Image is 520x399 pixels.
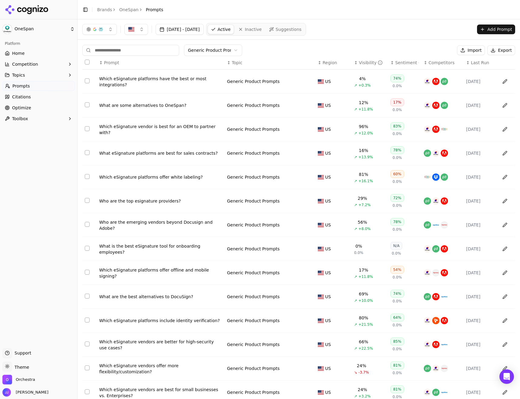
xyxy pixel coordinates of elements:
[390,170,404,178] div: 60%
[432,341,439,348] img: adobe
[393,203,402,208] span: 0.0%
[318,247,324,251] img: US flag
[432,389,439,396] img: pandadoc
[97,7,112,12] a: Brands
[500,77,510,86] button: Edit in sheet
[99,294,222,300] a: What are the best alternatives to DocuSign?
[393,347,402,351] span: 0.0%
[358,346,373,351] span: +22.5%
[393,227,402,232] span: 0.0%
[424,317,431,324] img: docusign
[99,102,222,108] div: What are some alternatives to OneSpan?
[500,292,510,302] button: Edit in sheet
[227,150,280,156] div: Generic Product Prompts
[466,222,495,228] div: [DATE]
[2,375,12,384] img: Orchestra
[227,60,313,66] div: ↕Topic
[393,323,402,328] span: 0.0%
[471,60,489,66] span: Last Run
[424,173,431,181] img: zoho
[390,194,404,202] div: 72%
[85,174,90,179] button: Select row 5
[500,316,510,325] button: Edit in sheet
[318,390,324,395] img: US flag
[354,298,357,303] span: ↗
[325,294,331,300] span: US
[99,339,222,351] div: Which eSignature vendors are better for high-security use cases?
[432,126,439,133] img: adobe
[97,7,163,13] nav: breadcrumb
[325,198,331,204] span: US
[393,155,402,160] span: 0.0%
[227,341,280,348] div: Generic Product Prompts
[424,245,431,252] img: docusign
[325,126,331,132] span: US
[395,60,419,66] div: Sentiment
[500,148,510,158] button: Edit in sheet
[477,25,515,34] button: Add Prompt
[466,318,495,324] div: [DATE]
[466,270,495,276] div: [DATE]
[325,78,331,84] span: US
[85,150,90,155] button: Select row 4
[318,318,324,323] img: US flag
[441,317,448,324] img: adobe
[441,365,448,372] img: signeasy
[500,387,510,397] button: Edit in sheet
[2,103,75,113] a: Optimize
[466,198,495,204] div: [DATE]
[99,267,222,279] a: Which eSignature platforms offer offline and mobile signing?
[227,78,280,84] a: Generic Product Prompts
[441,173,448,181] img: pandadoc
[227,294,280,300] div: Generic Product Prompts
[441,126,448,133] img: zoho
[441,389,448,396] img: signnow
[227,365,280,371] div: Generic Product Prompts
[432,365,439,372] img: docusign
[318,271,324,275] img: US flag
[318,199,324,203] img: US flag
[500,101,510,110] button: Edit in sheet
[393,371,402,375] span: 0.0%
[235,25,265,34] a: Inactive
[325,150,331,156] span: US
[354,155,357,160] span: ↗
[424,293,431,300] img: pandadoc
[227,270,280,276] div: Generic Product Prompts
[441,341,448,348] img: signnow
[354,60,386,66] div: ↕Visibility
[359,76,366,82] div: 4%
[2,92,75,102] a: Citations
[358,155,373,160] span: +13.9%
[99,219,222,231] a: Who are the emerging vendors beyond Docusign and Adobe?
[318,79,324,84] img: US flag
[104,60,119,66] span: Prompt
[393,299,402,304] span: 0.0%
[359,291,368,297] div: 69%
[359,147,368,153] div: 16%
[12,116,28,122] span: Toolbox
[227,318,280,324] a: Generic Product Prompts
[354,346,357,351] span: ↗
[227,222,280,228] div: Generic Product Prompts
[2,70,75,80] button: Topics
[325,246,331,252] span: US
[393,275,402,280] span: 0.0%
[432,245,439,252] img: pandadoc
[393,107,402,112] span: 0.0%
[99,363,222,375] a: Which eSignature vendors offer more flexibility/customization?
[358,203,371,207] span: +7.2%
[85,246,90,251] button: Select row 8
[156,24,204,35] button: [DATE] - [DATE]
[464,56,497,70] th: Last Run
[325,222,331,228] span: US
[359,124,368,130] div: 96%
[85,341,90,346] button: Select row 12
[266,25,305,34] a: Suggestions
[354,179,357,183] span: ↗
[500,172,510,182] button: Edit in sheet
